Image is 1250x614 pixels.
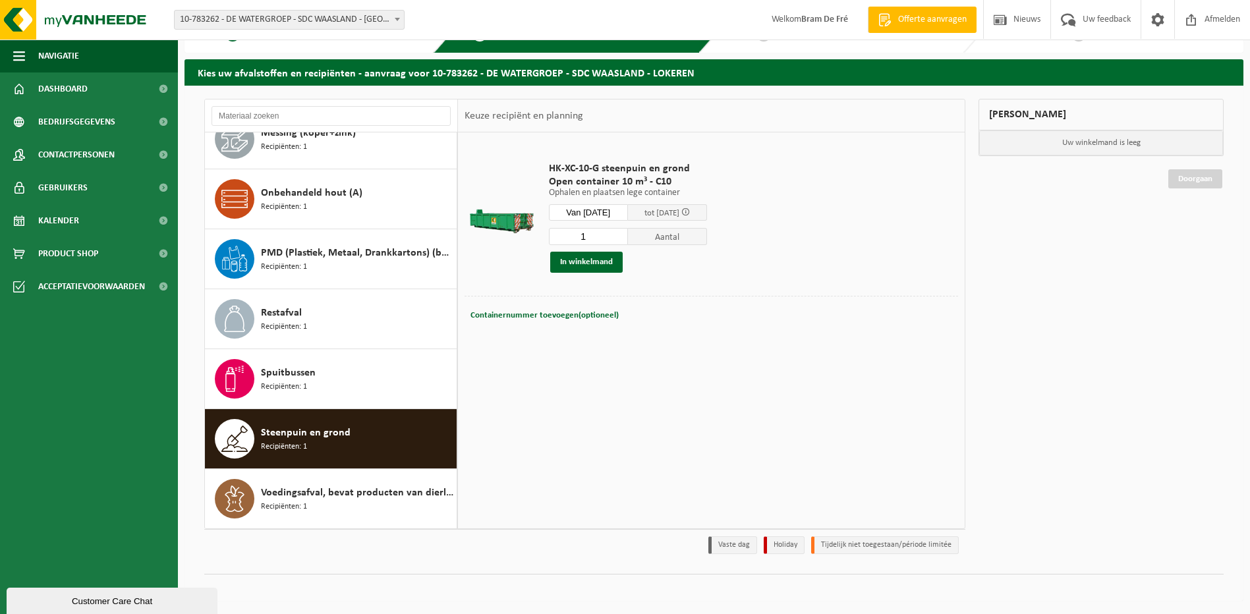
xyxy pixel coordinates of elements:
[38,138,115,171] span: Contactpersonen
[979,99,1224,130] div: [PERSON_NAME]
[261,321,307,333] span: Recipiënten: 1
[38,204,79,237] span: Kalender
[895,13,970,26] span: Offerte aanvragen
[261,245,453,261] span: PMD (Plastiek, Metaal, Drankkartons) (bedrijven)
[549,204,628,221] input: Selecteer datum
[550,252,623,273] button: In winkelmand
[811,536,959,554] li: Tijdelijk niet toegestaan/période limitée
[261,425,351,441] span: Steenpuin en grond
[38,40,79,72] span: Navigatie
[185,59,1243,85] h2: Kies uw afvalstoffen en recipiënten - aanvraag voor 10-783262 - DE WATERGROEP - SDC WAASLAND - LO...
[708,536,757,554] li: Vaste dag
[205,469,457,528] button: Voedingsafval, bevat producten van dierlijke oorsprong, onverpakt, categorie 3 Recipiënten: 1
[38,105,115,138] span: Bedrijfsgegevens
[470,311,619,320] span: Containernummer toevoegen(optioneel)
[212,106,451,126] input: Materiaal zoeken
[469,306,620,325] button: Containernummer toevoegen(optioneel)
[174,10,405,30] span: 10-783262 - DE WATERGROEP - SDC WAASLAND - LOKEREN
[205,349,457,409] button: Spuitbussen Recipiënten: 1
[175,11,404,29] span: 10-783262 - DE WATERGROEP - SDC WAASLAND - LOKEREN
[261,201,307,213] span: Recipiënten: 1
[261,365,316,381] span: Spuitbussen
[7,585,220,614] iframe: chat widget
[205,109,457,169] button: Messing (koper+zink) Recipiënten: 1
[549,162,707,175] span: HK-XC-10-G steenpuin en grond
[205,289,457,349] button: Restafval Recipiënten: 1
[261,501,307,513] span: Recipiënten: 1
[458,99,590,132] div: Keuze recipiënt en planning
[261,441,307,453] span: Recipiënten: 1
[38,237,98,270] span: Product Shop
[261,485,453,501] span: Voedingsafval, bevat producten van dierlijke oorsprong, onverpakt, categorie 3
[205,169,457,229] button: Onbehandeld hout (A) Recipiënten: 1
[868,7,977,33] a: Offerte aanvragen
[979,130,1223,155] p: Uw winkelmand is leeg
[628,228,707,245] span: Aantal
[38,270,145,303] span: Acceptatievoorwaarden
[801,14,848,24] strong: Bram De Fré
[205,229,457,289] button: PMD (Plastiek, Metaal, Drankkartons) (bedrijven) Recipiënten: 1
[205,409,457,469] button: Steenpuin en grond Recipiënten: 1
[261,185,362,201] span: Onbehandeld hout (A)
[764,536,805,554] li: Holiday
[38,72,88,105] span: Dashboard
[261,141,307,153] span: Recipiënten: 1
[549,175,707,188] span: Open container 10 m³ - C10
[261,381,307,393] span: Recipiënten: 1
[261,261,307,273] span: Recipiënten: 1
[1168,169,1222,188] a: Doorgaan
[261,305,302,321] span: Restafval
[261,125,356,141] span: Messing (koper+zink)
[644,209,679,217] span: tot [DATE]
[549,188,707,198] p: Ophalen en plaatsen lege container
[38,171,88,204] span: Gebruikers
